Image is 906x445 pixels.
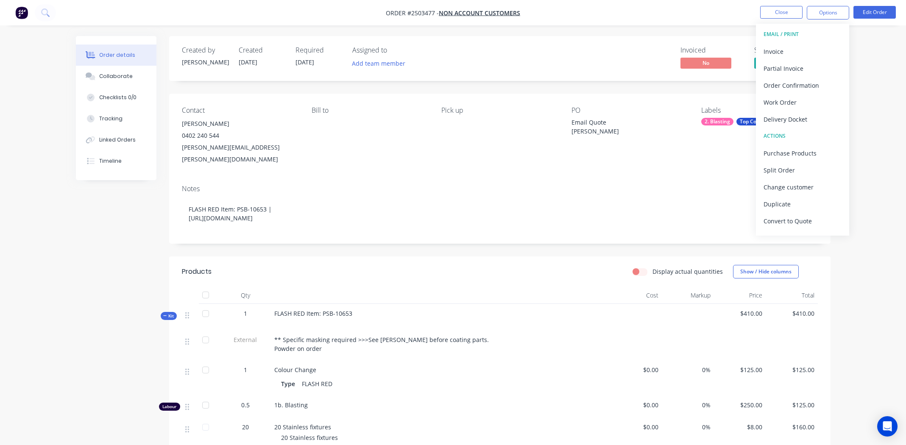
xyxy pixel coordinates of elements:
div: Invoice [764,45,842,58]
button: ACTIONS [756,128,849,145]
div: Top Coat [736,118,765,125]
span: $160.00 [769,423,814,431]
div: Products [182,267,212,277]
div: Partial Invoice [764,62,842,75]
div: Labour [159,403,180,411]
span: [DATE] [239,58,257,66]
div: Cost [610,287,662,304]
div: PO [571,106,688,114]
div: Created [239,46,285,54]
div: 2. Blasting [701,118,733,125]
div: Linked Orders [99,136,136,144]
a: Non account customers [439,9,520,17]
button: Purchase Products [756,145,849,161]
div: ACTIONS [764,131,842,142]
div: Qty [220,287,271,304]
div: Contact [182,106,298,114]
span: Order #2503477 - [386,9,439,17]
button: Linked Orders [76,129,156,150]
div: Markup [662,287,714,304]
span: $250.00 [717,400,763,409]
span: No [680,58,731,68]
span: Kit [163,313,174,319]
button: Show / Hide columns [733,265,799,278]
span: $0.00 [613,423,659,431]
button: Timeline [76,150,156,172]
div: Status [754,46,818,54]
span: $8.00 [717,423,763,431]
div: [PERSON_NAME] [182,118,298,130]
div: Assigned to [352,46,437,54]
div: Open Intercom Messenger [877,416,898,437]
span: External [223,335,268,344]
button: Duplicate [756,195,849,212]
div: Convert to Quote [764,215,842,227]
div: Split Order [764,164,842,176]
button: Edit Order [853,6,896,19]
button: Options [807,6,849,19]
span: 1 [244,365,247,374]
div: Labels [701,106,817,114]
span: FLASH RED Item: PSB-10653 [274,309,352,317]
div: Total [766,287,818,304]
span: 0.5 [241,400,250,409]
div: Email Quote [PERSON_NAME] [571,118,677,136]
span: $125.00 [769,365,814,374]
button: EMAIL / PRINT [756,26,849,43]
div: FLASH RED Item: PSB-10653 | [URL][DOMAIN_NAME] [182,196,818,231]
span: Submitted [754,58,805,68]
button: Checklists 0/0 [76,87,156,108]
div: [PERSON_NAME]0402 240 544[PERSON_NAME][EMAIL_ADDRESS][PERSON_NAME][DOMAIN_NAME] [182,118,298,165]
button: Delivery Docket [756,111,849,128]
div: Pick up [441,106,558,114]
div: Kit [161,312,177,320]
div: 0402 240 544 [182,130,298,142]
button: Invoice [756,43,849,60]
div: Order Confirmation [764,79,842,92]
div: Duplicate [764,198,842,210]
button: Order details [76,44,156,66]
div: [PERSON_NAME][EMAIL_ADDRESS][PERSON_NAME][DOMAIN_NAME] [182,142,298,165]
span: 0% [665,423,711,431]
div: Delivery Docket [764,113,842,125]
div: Change customer [764,181,842,193]
button: Split Order [756,161,849,178]
div: Created by [182,46,229,54]
div: FLASH RED [298,378,336,390]
span: $125.00 [769,400,814,409]
button: Archive [756,229,849,246]
div: Order details [99,51,135,59]
div: Price [714,287,766,304]
span: $410.00 [769,309,814,318]
button: Work Order [756,94,849,111]
button: Close [760,6,803,19]
div: Tracking [99,115,123,122]
span: 20 [242,423,249,431]
button: Order Confirmation [756,77,849,94]
img: Factory [15,6,28,19]
span: ** Specific masking required >>>See [PERSON_NAME] before coating parts. Powder on order [274,336,489,353]
div: Checklists 0/0 [99,94,137,101]
span: 0% [665,365,711,374]
div: Bill to [312,106,428,114]
div: Type [281,378,298,390]
div: Purchase Products [764,147,842,159]
div: [PERSON_NAME] [182,58,229,67]
button: Tracking [76,108,156,129]
div: Work Order [764,96,842,108]
button: Add team member [347,58,410,69]
button: Convert to Quote [756,212,849,229]
button: Collaborate [76,66,156,87]
div: Invoiced [680,46,744,54]
button: Add team member [352,58,410,69]
span: 1 [244,309,247,318]
div: Collaborate [99,72,133,80]
div: Timeline [99,157,122,165]
span: $125.00 [717,365,763,374]
span: 0% [665,400,711,409]
span: 20 Stainless fixtures [281,434,338,442]
label: Display actual quantities [652,267,723,276]
span: $0.00 [613,365,659,374]
span: [DATE] [295,58,314,66]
